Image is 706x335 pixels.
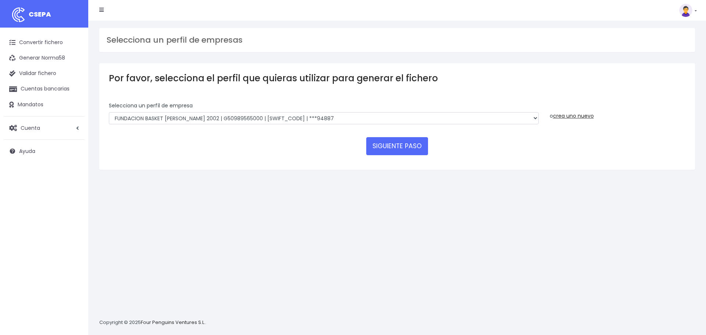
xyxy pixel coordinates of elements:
span: CSEPA [29,10,51,19]
a: Cuenta [4,120,85,136]
a: Convertir fichero [4,35,85,50]
button: SIGUIENTE PASO [366,137,428,155]
h3: Por favor, selecciona el perfil que quieras utilizar para generar el fichero [109,73,685,83]
a: Mandatos [4,97,85,113]
img: logo [9,6,28,24]
h3: Selecciona un perfil de empresas [107,35,688,45]
a: Validar fichero [4,66,85,81]
a: Ayuda [4,143,85,159]
a: Generar Norma58 [4,50,85,66]
img: profile [679,4,692,17]
label: Selecciona un perfíl de empresa [109,102,193,110]
p: Copyright © 2025 . [99,319,206,327]
a: Cuentas bancarias [4,81,85,97]
div: o [550,102,686,120]
span: Cuenta [21,124,40,131]
a: Four Penguins Ventures S.L. [141,319,205,326]
span: Ayuda [19,147,35,155]
a: crea uno nuevo [553,112,594,120]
